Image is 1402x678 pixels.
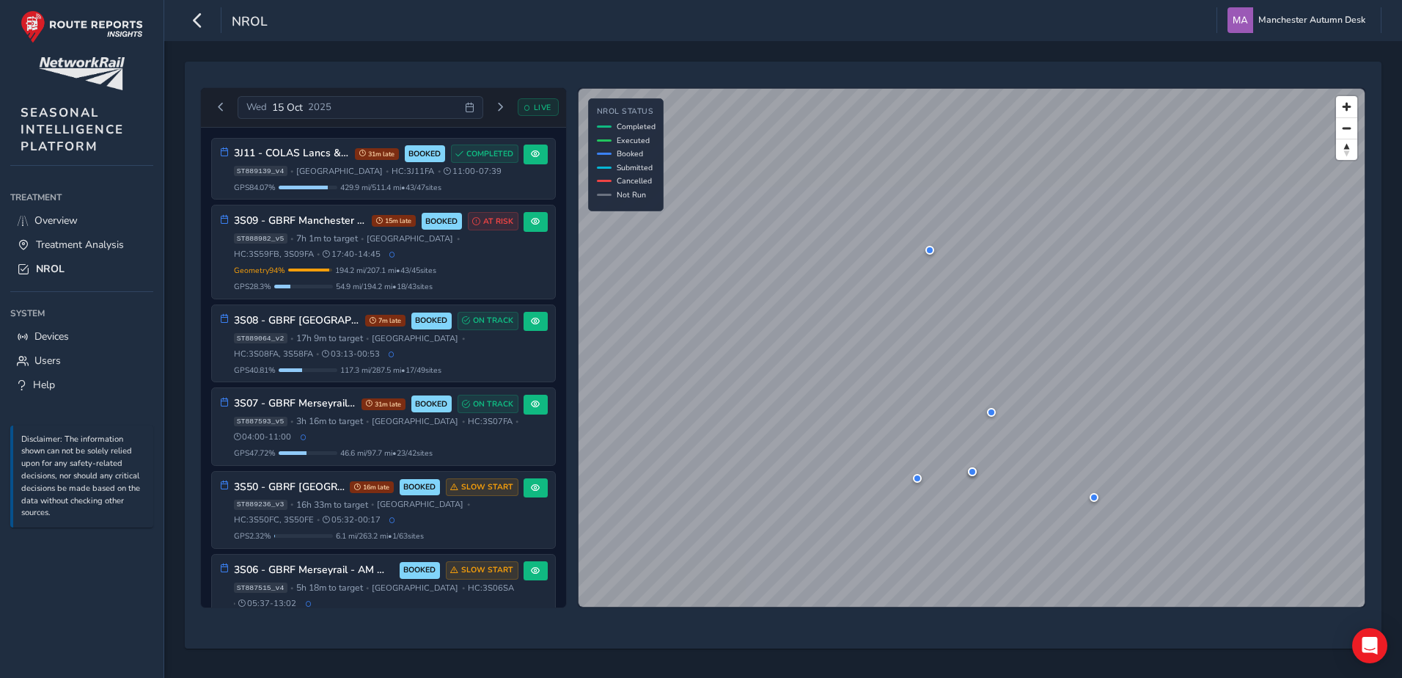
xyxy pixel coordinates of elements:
[232,12,268,33] span: NROL
[234,417,287,427] span: ST887593_v5
[335,265,436,276] span: 194.2 mi / 207.1 mi • 43 / 45 sites
[488,98,513,117] button: Next day
[461,564,513,576] span: SLOW START
[234,514,314,525] span: HC: 3S50FC, 3S50FE
[232,599,235,608] span: •
[21,434,146,520] p: Disclaimer: The information shown can not be solely relied upon for any safety-related decisions,...
[372,215,416,227] span: 15m late
[234,233,287,244] span: ST888982_v5
[366,418,369,426] span: •
[10,208,153,233] a: Overview
[234,333,287,343] span: ST889064_v2
[234,349,313,360] span: HC: 3S08FA, 3S58FA
[415,398,447,410] span: BOOKED
[457,235,460,243] span: •
[372,416,458,427] span: [GEOGRAPHIC_DATA]
[340,365,441,376] span: 117.3 mi / 287.5 mi • 17 / 49 sites
[366,584,369,592] span: •
[461,481,513,493] span: SLOW START
[234,265,285,276] span: Geometry 94 %
[340,448,433,459] span: 46.6 mi / 97.7 mi • 23 / 42 sites
[34,354,61,368] span: Users
[1336,139,1357,160] button: Reset bearing to north
[1336,96,1357,117] button: Zoom in
[234,431,292,442] span: 04:00 - 11:00
[234,583,287,593] span: ST887515_v4
[350,481,394,493] span: 16m late
[234,281,271,292] span: GPS 28.3 %
[234,249,314,260] span: HC: 3S59FB, 3S09FA
[209,98,233,117] button: Previous day
[234,315,360,327] h3: 3S08 - GBRF [GEOGRAPHIC_DATA]/[GEOGRAPHIC_DATA]
[234,147,350,160] h3: 3J11 - COLAS Lancs & Cumbria
[323,514,381,525] span: 05:32 - 00:17
[33,378,55,392] span: Help
[403,564,436,576] span: BOOKED
[290,418,293,426] span: •
[617,189,646,200] span: Not Run
[534,102,551,113] span: LIVE
[10,233,153,257] a: Treatment Analysis
[296,332,363,344] span: 17h 9m to target
[246,101,267,114] span: Wed
[1227,7,1370,33] button: Manchester Autumn Desk
[234,481,345,494] h3: 3S50 - GBRF [GEOGRAPHIC_DATA]
[1352,628,1387,663] div: Open Intercom Messenger
[317,250,320,258] span: •
[323,249,381,260] span: 17:40 - 14:45
[21,10,143,43] img: rr logo
[466,148,513,160] span: COMPLETED
[234,365,276,376] span: GPS 40.81 %
[468,416,513,427] span: HC: 3S07FA
[234,215,367,227] h3: 3S09 - GBRF Manchester West/[GEOGRAPHIC_DATA]
[468,583,514,594] span: HC: 3S06SA
[1258,7,1365,33] span: Manchester Autumn Desk
[617,162,653,173] span: Submitted
[234,500,287,510] span: ST889236_v3
[272,101,303,114] span: 15 Oct
[367,233,453,244] span: [GEOGRAPHIC_DATA]
[10,373,153,397] a: Help
[322,349,380,360] span: 03:13 - 00:53
[234,531,271,542] span: GPS 2.32 %
[483,216,513,227] span: AT RISK
[10,257,153,281] a: NROL
[34,214,78,227] span: Overview
[377,499,463,510] span: [GEOGRAPHIC_DATA]
[10,349,153,373] a: Users
[234,398,356,410] h3: 3S07 - GBRF Merseyrail - AM Northern
[515,418,518,426] span: •
[617,175,652,186] span: Cancelled
[462,335,465,343] span: •
[234,564,394,577] h3: 3S06 - GBRF Merseyrail - AM Wirral
[462,584,465,592] span: •
[290,335,293,343] span: •
[290,584,293,592] span: •
[361,398,405,410] span: 31m late
[392,166,434,177] span: HC: 3J11FA
[597,107,656,117] h4: NROL Status
[371,500,374,508] span: •
[386,167,389,175] span: •
[462,418,465,426] span: •
[425,216,458,227] span: BOOKED
[10,324,153,349] a: Devices
[372,333,458,344] span: [GEOGRAPHIC_DATA]
[473,315,513,327] span: ON TRACK
[36,238,124,252] span: Treatment Analysis
[39,57,125,90] img: customer logo
[444,166,502,177] span: 11:00 - 07:39
[617,135,650,146] span: Executed
[617,148,643,159] span: Booked
[316,350,319,358] span: •
[290,167,293,175] span: •
[340,182,441,193] span: 429.9 mi / 511.4 mi • 43 / 47 sites
[10,302,153,324] div: System
[238,598,296,609] span: 05:37 - 13:02
[579,89,1365,607] canvas: Map
[36,262,65,276] span: NROL
[372,583,458,594] span: [GEOGRAPHIC_DATA]
[308,101,331,114] span: 2025
[438,167,441,175] span: •
[234,166,287,176] span: ST889139_v4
